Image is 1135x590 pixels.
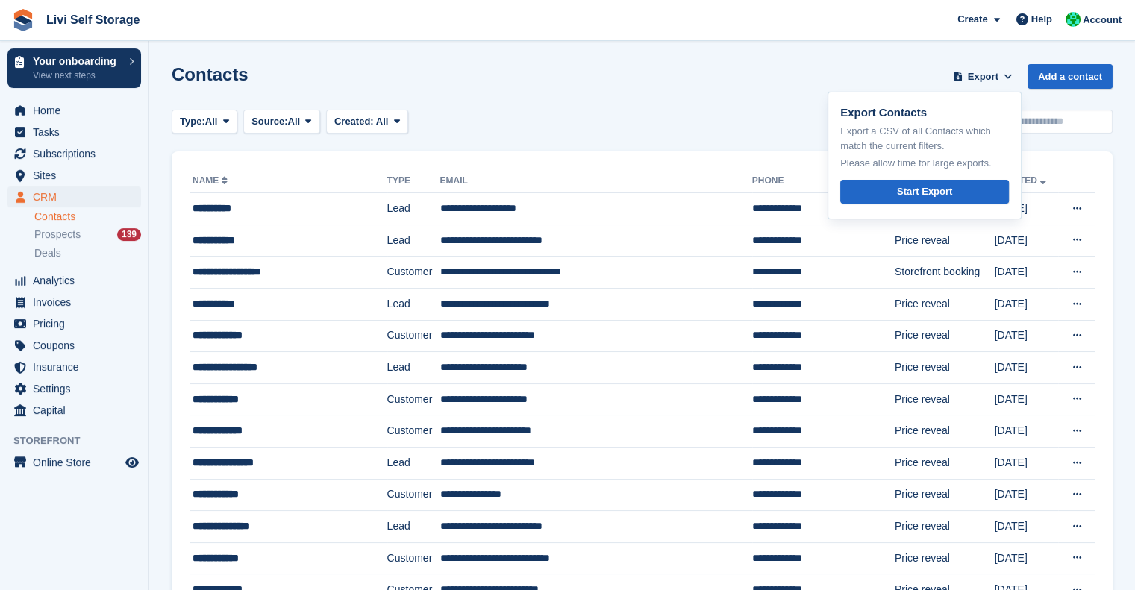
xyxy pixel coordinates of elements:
span: Tasks [33,122,122,142]
p: Export Contacts [840,104,1009,122]
a: menu [7,452,141,473]
div: 139 [117,228,141,241]
span: Home [33,100,122,121]
td: Price reveal [895,542,995,574]
td: Customer [387,479,440,511]
td: Price reveal [895,479,995,511]
span: Pricing [33,313,122,334]
img: stora-icon-8386f47178a22dfd0bd8f6a31ec36ba5ce8667c1dd55bd0f319d3a0aa187defe.svg [12,9,34,31]
td: Price reveal [895,511,995,543]
td: [DATE] [995,447,1058,479]
a: menu [7,186,141,207]
p: Export a CSV of all Contacts which match the current filters. [840,124,1009,153]
td: Customer [387,383,440,415]
span: Capital [33,400,122,421]
td: Price reveal [895,415,995,448]
td: Lead [387,447,440,479]
span: Settings [33,378,122,399]
span: All [288,114,301,129]
td: Lead [387,193,440,225]
span: Analytics [33,270,122,291]
th: Email [440,169,751,193]
a: menu [7,400,141,421]
a: Prospects 139 [34,227,141,242]
span: Prospects [34,227,81,242]
a: menu [7,143,141,164]
a: menu [7,165,141,186]
p: View next steps [33,69,122,82]
td: Customer [387,257,440,289]
span: Source: [251,114,287,129]
td: [DATE] [995,479,1058,511]
td: Price reveal [895,225,995,257]
button: Source: All [243,110,320,134]
a: menu [7,357,141,377]
td: [DATE] [995,352,1058,384]
a: Contacts [34,210,141,224]
div: Start Export [897,184,952,199]
span: Coupons [33,335,122,356]
p: Please allow time for large exports. [840,156,1009,171]
button: Type: All [172,110,237,134]
td: Customer [387,542,440,574]
span: Storefront [13,433,148,448]
span: Sites [33,165,122,186]
span: All [205,114,218,129]
a: menu [7,100,141,121]
span: Insurance [33,357,122,377]
span: Export [968,69,998,84]
td: Lead [387,288,440,320]
span: Account [1083,13,1122,28]
a: menu [7,292,141,313]
td: [DATE] [995,542,1058,574]
td: Lead [387,225,440,257]
span: Created: [334,116,374,127]
button: Export [950,64,1016,89]
td: Price reveal [895,288,995,320]
button: Created: All [326,110,408,134]
a: menu [7,335,141,356]
span: Type: [180,114,205,129]
td: [DATE] [995,383,1058,415]
span: Create [957,12,987,27]
td: Price reveal [895,383,995,415]
td: Lead [387,352,440,384]
td: [DATE] [995,257,1058,289]
a: Livi Self Storage [40,7,146,32]
td: Price reveal [895,352,995,384]
a: menu [7,378,141,399]
th: Type [387,169,440,193]
td: [DATE] [995,511,1058,543]
p: Your onboarding [33,56,122,66]
span: All [376,116,389,127]
td: [DATE] [995,415,1058,448]
td: [DATE] [995,225,1058,257]
td: [DATE] [995,193,1058,225]
a: Your onboarding View next steps [7,48,141,88]
td: Price reveal [895,320,995,352]
td: Price reveal [895,447,995,479]
td: Storefront booking [895,257,995,289]
a: Add a contact [1028,64,1113,89]
span: Online Store [33,452,122,473]
a: menu [7,270,141,291]
td: Customer [387,415,440,448]
img: Joe Robertson [1066,12,1081,27]
span: Subscriptions [33,143,122,164]
td: [DATE] [995,320,1058,352]
a: Deals [34,245,141,261]
h1: Contacts [172,64,248,84]
span: CRM [33,186,122,207]
a: Name [193,175,231,186]
a: Start Export [840,180,1009,204]
a: Created [995,175,1049,186]
td: Lead [387,511,440,543]
a: Preview store [123,454,141,471]
td: Customer [387,320,440,352]
a: menu [7,122,141,142]
a: menu [7,313,141,334]
th: Phone [752,169,895,193]
span: Invoices [33,292,122,313]
span: Help [1031,12,1052,27]
span: Deals [34,246,61,260]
